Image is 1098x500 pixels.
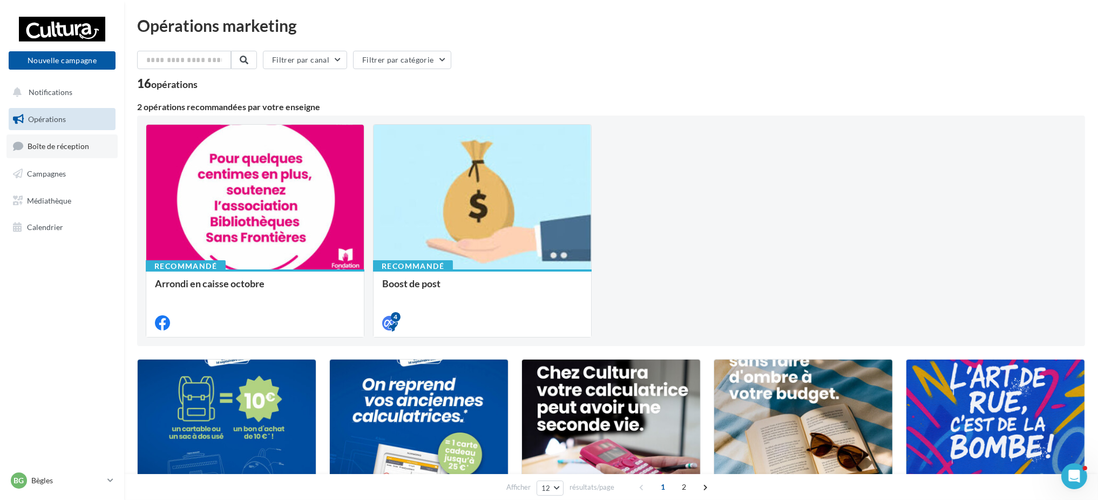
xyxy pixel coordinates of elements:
a: Boîte de réception [6,134,118,158]
button: Nouvelle campagne [9,51,116,70]
span: 2 [675,478,693,496]
span: Bg [14,475,24,486]
iframe: Intercom live chat [1061,463,1087,489]
div: Boost de post [382,278,582,300]
button: Notifications [6,81,113,104]
div: Opérations marketing [137,17,1085,33]
div: Arrondi en caisse octobre [155,278,355,300]
span: Calendrier [27,222,63,232]
p: Bègles [31,475,103,486]
span: résultats/page [570,482,614,492]
span: 12 [541,484,551,492]
span: Médiathèque [27,195,71,205]
span: Notifications [29,87,72,97]
span: 1 [654,478,672,496]
a: Campagnes [6,163,118,185]
div: 2 opérations recommandées par votre enseigne [137,103,1085,111]
div: opérations [151,79,198,89]
button: Filtrer par canal [263,51,347,69]
a: Opérations [6,108,118,131]
div: 4 [391,312,401,322]
div: Recommandé [146,260,226,272]
span: Boîte de réception [28,141,89,151]
span: Afficher [506,482,531,492]
a: Médiathèque [6,190,118,212]
a: Bg Bègles [9,470,116,491]
a: Calendrier [6,216,118,239]
span: Opérations [28,114,66,124]
button: 12 [537,481,564,496]
div: Recommandé [373,260,453,272]
div: 16 [137,78,198,90]
span: Campagnes [27,169,66,178]
button: Filtrer par catégorie [353,51,451,69]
